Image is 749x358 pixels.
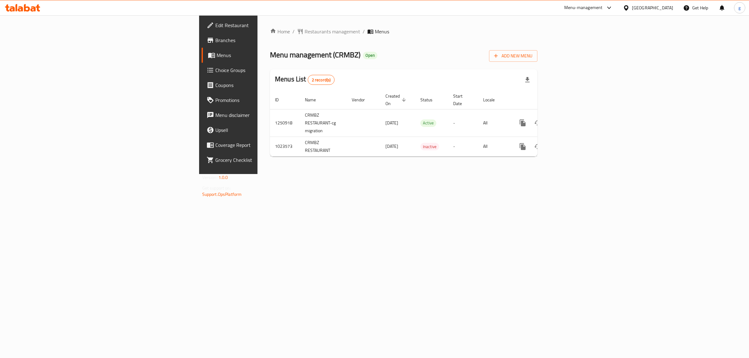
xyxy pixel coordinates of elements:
[202,78,324,93] a: Coupons
[363,28,365,35] li: /
[385,92,408,107] span: Created On
[530,115,545,130] button: Change Status
[202,190,242,198] a: Support.OpsPlatform
[515,139,530,154] button: more
[215,141,319,149] span: Coverage Report
[305,28,360,35] span: Restaurants management
[202,63,324,78] a: Choice Groups
[308,75,335,85] div: Total records count
[510,90,580,109] th: Actions
[564,4,603,12] div: Menu-management
[420,143,439,150] span: Inactive
[448,137,478,156] td: -
[308,77,335,83] span: 2 record(s)
[218,173,228,181] span: 1.0.0
[202,152,324,167] a: Grocery Checklist
[453,92,471,107] span: Start Date
[202,123,324,138] a: Upsell
[478,137,510,156] td: All
[420,96,441,104] span: Status
[215,111,319,119] span: Menu disclaimer
[738,4,741,11] span: g
[215,81,319,89] span: Coupons
[530,139,545,154] button: Change Status
[275,96,287,104] span: ID
[352,96,373,104] span: Vendor
[215,22,319,29] span: Edit Restaurant
[385,119,398,127] span: [DATE]
[270,28,537,35] nav: breadcrumb
[202,48,324,63] a: Menus
[202,138,324,152] a: Coverage Report
[420,119,436,127] span: Active
[215,66,319,74] span: Choice Groups
[202,18,324,33] a: Edit Restaurant
[483,96,503,104] span: Locale
[375,28,389,35] span: Menus
[270,90,580,157] table: enhanced table
[202,93,324,108] a: Promotions
[217,51,319,59] span: Menus
[275,75,335,85] h2: Menus List
[202,184,231,192] span: Get support on:
[202,108,324,123] a: Menu disclaimer
[215,36,319,44] span: Branches
[385,142,398,150] span: [DATE]
[202,33,324,48] a: Branches
[494,52,532,60] span: Add New Menu
[520,72,535,87] div: Export file
[632,4,673,11] div: [GEOGRAPHIC_DATA]
[305,96,324,104] span: Name
[215,96,319,104] span: Promotions
[448,109,478,137] td: -
[515,115,530,130] button: more
[297,28,360,35] a: Restaurants management
[202,173,218,181] span: Version:
[478,109,510,137] td: All
[215,156,319,164] span: Grocery Checklist
[489,50,537,62] button: Add New Menu
[363,52,377,59] div: Open
[363,53,377,58] span: Open
[215,126,319,134] span: Upsell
